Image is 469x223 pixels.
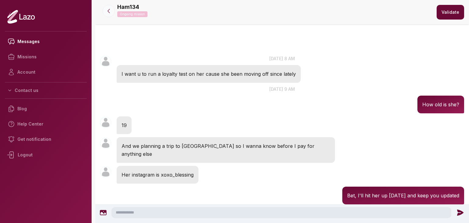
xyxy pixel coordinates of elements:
[122,142,330,158] p: And we planning a trip to [GEOGRAPHIC_DATA] so I wanna know before I pay for anything else
[95,86,469,92] p: [DATE] 9 am
[5,85,87,96] button: Contact us
[100,166,111,177] img: User avatar
[122,70,296,78] p: I want u to run a loyalty test on her cause she been moving off since lately
[5,34,87,49] a: Messages
[5,49,87,64] a: Missions
[422,101,459,108] p: How old is she?
[117,11,147,17] p: Ongoing mission
[117,3,139,11] p: Ham134
[5,101,87,116] a: Blog
[5,147,87,163] div: Logout
[100,117,111,128] img: User avatar
[5,132,87,147] a: Get notification
[347,192,459,199] p: Bet, I'll hit her up [DATE] and keep you updated
[95,55,469,62] p: [DATE] 8 am
[5,64,87,80] a: Account
[5,116,87,132] a: Help Center
[437,5,464,20] button: Validate
[100,138,111,149] img: User avatar
[122,121,127,129] p: 19
[122,171,194,179] p: Her instagram is xoxo_blessing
